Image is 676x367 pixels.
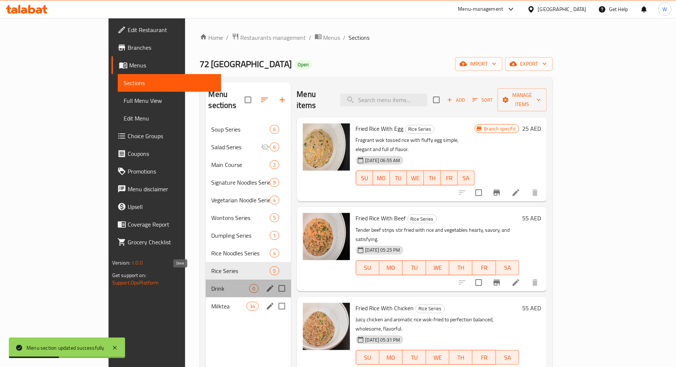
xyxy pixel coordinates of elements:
div: Dumpling Series1 [206,227,291,244]
div: items [247,302,258,311]
a: Menus [315,33,340,42]
a: Edit menu item [512,278,520,287]
div: Soup Series [212,125,270,134]
button: delete [526,184,544,202]
span: Wontons Series [212,213,270,222]
span: Upsell [128,202,216,211]
span: Rice Noodles Series [212,249,270,258]
div: Rice Series5 [206,262,291,280]
span: MO [382,262,400,273]
span: Fried Rice With Egg [356,123,404,134]
button: edit [265,283,276,294]
span: export [511,59,547,69]
button: WE [426,350,449,365]
h6: 55 AED [522,303,541,313]
div: [GEOGRAPHIC_DATA] [538,5,587,13]
p: Tender beef strips stir fried with rice and vegetables hearty, savory, and satisfying. [356,226,520,244]
span: [DATE] 05:31 PM [362,336,403,343]
nav: breadcrumb [200,33,553,42]
span: Fried Rice With Beef [356,213,406,224]
span: 34 [247,303,258,310]
span: [DATE] 06:55 AM [362,157,403,164]
span: 1 [270,232,279,239]
a: Menus [112,56,222,74]
button: Add section [273,91,291,109]
span: Get support on: [112,270,146,280]
div: Open [295,60,312,69]
span: Select to update [471,185,486,200]
span: Select section [429,92,444,108]
button: TU [403,350,426,365]
button: SA [458,171,475,185]
span: Main Course [212,160,270,169]
span: Signature Noodles Series [212,178,270,187]
a: Coupons [112,145,222,162]
span: Menus [323,33,340,42]
span: import [461,59,496,69]
img: Fried Rice With Chicken [303,303,350,350]
span: Branch specific [481,125,519,132]
span: 9 [270,179,279,186]
button: TH [449,350,473,365]
span: W [663,5,667,13]
span: SU [359,262,376,273]
button: Branch-specific-item [488,274,506,291]
span: 6 [270,126,279,133]
span: TU [406,352,423,363]
span: 72 [GEOGRAPHIC_DATA] [200,56,292,72]
button: export [505,57,553,71]
a: Sections [118,74,222,92]
div: items [270,160,279,169]
span: Menus [129,61,216,70]
a: Upsell [112,198,222,216]
span: Sort items [468,94,498,106]
li: / [309,33,312,42]
a: Support.OpsPlatform [112,278,159,287]
div: Salad Series6 [206,138,291,156]
span: Rice Series [212,266,270,275]
span: WE [429,352,446,363]
h6: 25 AED [522,123,541,134]
span: TH [427,173,438,183]
span: Add [446,96,466,104]
div: Milktea34edit [206,297,291,315]
button: MO [373,171,390,185]
span: Drink [212,284,249,293]
span: Edit Restaurant [128,25,216,34]
span: Rice Series [416,304,445,313]
button: TU [390,171,407,185]
div: Vegetarian Noodle Series [212,196,270,205]
a: Promotions [112,162,222,180]
span: TU [393,173,404,183]
span: 0 [249,285,258,292]
span: Rice Series [406,125,434,133]
button: TU [403,261,426,275]
div: items [270,143,279,151]
button: Branch-specific-item [488,184,506,202]
input: search [340,94,427,106]
button: MO [379,261,403,275]
div: items [270,249,279,258]
span: Sort [473,96,493,104]
span: 1.0.0 [131,258,143,268]
span: FR [444,173,455,183]
span: Dumpling Series [212,231,270,240]
button: WE [426,261,449,275]
button: SU [356,171,373,185]
button: SU [356,261,379,275]
a: Edit Menu [118,109,222,127]
span: MO [382,352,400,363]
button: Sort [471,94,495,106]
span: Full Menu View [124,96,216,105]
div: Menu-management [458,5,503,14]
span: Select to update [471,275,486,290]
div: items [270,196,279,205]
button: TH [449,261,473,275]
span: Milktea [212,302,247,311]
span: Choice Groups [128,132,216,140]
span: MO [376,173,387,183]
span: TU [406,262,423,273]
